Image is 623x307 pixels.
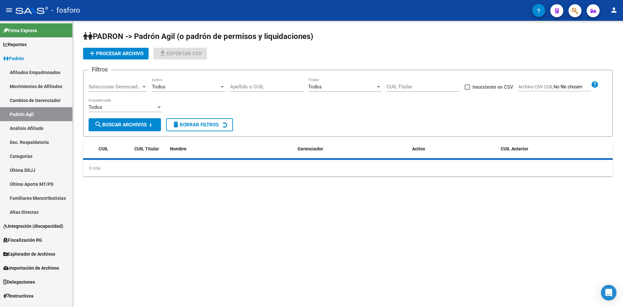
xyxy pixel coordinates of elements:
[601,285,617,301] div: Open Intercom Messenger
[3,237,42,244] span: Fiscalización RG
[89,65,111,74] h3: Filtros
[94,122,147,128] span: Buscar Archivos
[172,121,180,128] mat-icon: delete
[3,264,59,272] span: Importación de Archivos
[3,41,27,48] span: Reportes
[409,142,498,156] datatable-header-cell: Activo
[554,84,591,90] input: Archivo CSV CUIL
[501,146,528,151] span: CUIL Anterior
[3,223,63,230] span: Integración (discapacidad)
[166,118,233,131] button: Borrar Filtros
[472,83,513,91] span: Inexistente en CSV
[412,146,425,151] span: Activo
[89,118,161,131] button: Buscar Archivos
[88,49,96,57] mat-icon: add
[159,51,202,57] span: Exportar CSV
[132,142,167,156] datatable-header-cell: CUIL Titular
[134,146,159,151] span: CUIL Titular
[83,48,149,59] button: Procesar archivo
[83,160,613,176] div: 0 total
[5,6,13,14] mat-icon: menu
[88,51,143,57] span: Procesar archivo
[96,142,132,156] datatable-header-cell: CUIL
[498,142,613,156] datatable-header-cell: CUIL Anterior
[89,84,141,90] span: Seleccionar Gerenciador
[3,292,33,300] span: Instructivos
[298,146,323,151] span: Gerenciador
[99,146,108,151] span: CUIL
[172,122,219,128] span: Borrar Filtros
[83,32,313,41] span: PADRON -> Padrón Agil (o padrón de permisos y liquidaciones)
[3,27,37,34] span: Firma Express
[51,3,80,18] span: - fosforo
[518,84,554,89] span: Archivo CSV CUIL
[308,84,322,90] span: Todos
[167,142,295,156] datatable-header-cell: Nombre
[295,142,409,156] datatable-header-cell: Gerenciador
[159,49,166,57] mat-icon: file_download
[3,55,24,62] span: Padrón
[152,84,165,90] span: Todos
[610,6,618,14] mat-icon: person
[89,104,102,110] span: Todos
[94,121,102,128] mat-icon: search
[591,81,599,88] mat-icon: help
[170,146,187,151] span: Nombre
[153,48,207,59] button: Exportar CSV
[3,250,55,258] span: Explorador de Archivos
[3,278,35,286] span: Delegaciones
